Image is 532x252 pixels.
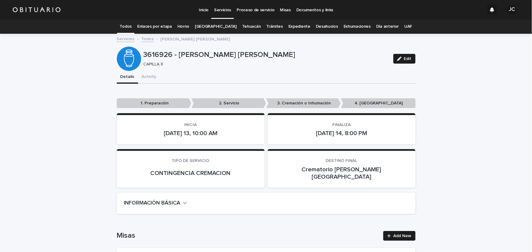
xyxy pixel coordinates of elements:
[316,19,338,34] a: Desahucios
[341,98,416,108] p: 4. [GEOGRAPHIC_DATA]
[266,98,341,108] p: 3. Cremación o Inhumación
[124,170,257,177] p: CONTINGENCIA CREMACION
[195,19,237,34] a: [GEOGRAPHIC_DATA]
[117,231,380,240] h1: Misas
[124,130,257,137] p: [DATE] 13, 10:00 AM
[394,234,412,238] span: Add New
[275,130,408,137] p: [DATE] 14, 8:00 PM
[326,159,357,163] span: DESTINO FINAL
[242,19,261,34] a: Tehuacán
[266,19,283,34] a: Trámites
[117,35,135,42] a: Servicios
[191,98,266,108] p: 2. Servicio
[124,200,180,207] h2: INFORMACIÓN BÁSICA
[177,19,189,34] a: Horno
[138,71,160,84] button: Activity
[117,98,191,108] p: 1. Preparación
[404,19,412,34] a: UAF
[383,231,415,241] a: Add New
[141,35,154,42] a: Todos
[117,71,138,84] button: Details
[184,123,197,127] span: INICIA
[161,35,230,42] p: [PERSON_NAME] [PERSON_NAME]
[12,4,61,16] img: HUM7g2VNRLqGMmR9WVqf
[144,51,388,59] p: 3616926 - [PERSON_NAME] [PERSON_NAME]
[507,5,517,15] div: JC
[120,19,132,34] a: Todos
[344,19,371,34] a: Exhumaciones
[137,19,172,34] a: Enlaces por etapa
[124,200,187,207] button: INFORMACIÓN BÁSICA
[332,123,351,127] span: FINALIZA
[144,62,386,67] p: CAPILLA 8
[404,57,412,61] span: Edit
[288,19,310,34] a: Expediente
[393,54,416,64] button: Edit
[275,166,408,180] p: Crematorio [PERSON_NAME][GEOGRAPHIC_DATA]
[376,19,399,34] a: Día anterior
[172,159,209,163] span: TIPO DE SERVICIO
